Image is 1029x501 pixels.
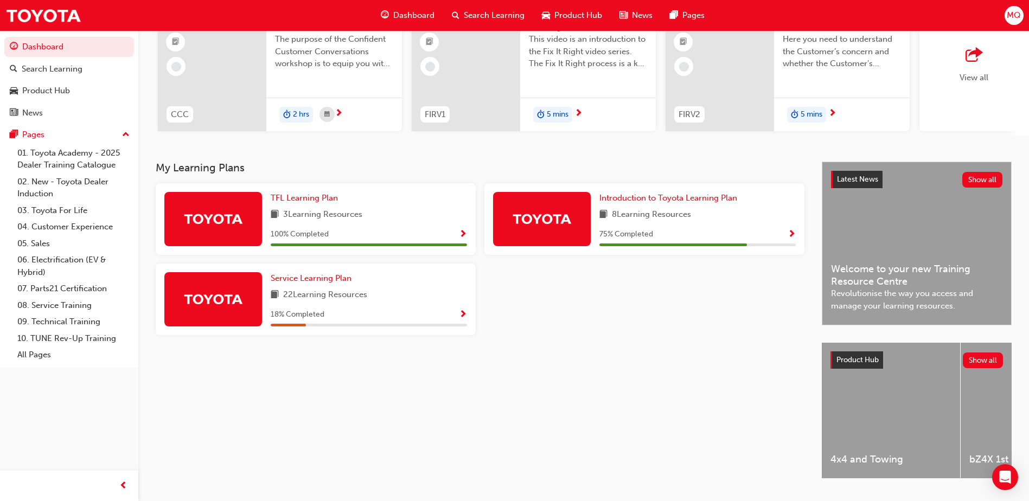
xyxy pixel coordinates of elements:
[13,330,134,347] a: 10. TUNE Rev-Up Training
[836,355,879,364] span: Product Hub
[271,288,279,302] span: book-icon
[599,228,653,241] span: 75 % Completed
[542,9,550,22] span: car-icon
[283,208,362,222] span: 3 Learning Resources
[459,310,467,320] span: Show Progress
[425,108,445,121] span: FIRV1
[119,479,127,493] span: prev-icon
[22,129,44,141] div: Pages
[599,208,608,222] span: book-icon
[393,9,434,22] span: Dashboard
[13,235,134,252] a: 05. Sales
[452,9,459,22] span: search-icon
[4,37,134,57] a: Dashboard
[962,172,1003,188] button: Show all
[459,230,467,240] span: Show Progress
[13,219,134,235] a: 04. Customer Experience
[837,175,878,184] span: Latest News
[13,145,134,174] a: 01. Toyota Academy - 2025 Dealer Training Catalogue
[156,162,804,174] h3: My Learning Plans
[783,33,901,70] span: Here you need to understand the Customer’s concern and whether the Customer's vehicle needs to be...
[271,192,342,204] a: TFL Learning Plan
[533,4,611,27] a: car-iconProduct Hub
[679,108,700,121] span: FIRV2
[599,193,737,203] span: Introduction to Toyota Learning Plan
[13,346,134,363] a: All Pages
[271,273,351,283] span: Service Learning Plan
[537,108,545,122] span: duration-icon
[10,65,17,74] span: search-icon
[992,464,1018,490] div: Open Intercom Messenger
[1005,6,1024,25] button: MQ
[271,309,324,321] span: 18 % Completed
[426,35,433,49] span: booktick-icon
[547,108,568,121] span: 5 mins
[13,252,134,280] a: 06. Electrification (EV & Hybrid)
[275,33,393,70] span: The purpose of the Confident Customer Conversations workshop is to equip you with tools to commun...
[13,202,134,219] a: 03. Toyota For Life
[632,9,653,22] span: News
[13,280,134,297] a: 07. Parts21 Certification
[13,297,134,314] a: 08. Service Training
[599,192,742,204] a: Introduction to Toyota Learning Plan
[831,171,1002,188] a: Latest NewsShow all
[459,308,467,322] button: Show Progress
[271,228,329,241] span: 100 % Completed
[172,35,180,49] span: booktick-icon
[171,62,181,72] span: learningRecordVerb_NONE-icon
[1007,9,1021,22] span: MQ
[670,9,678,22] span: pages-icon
[966,48,982,63] span: outbound-icon
[183,290,243,309] img: Trak
[171,108,189,121] span: CCC
[10,86,18,96] span: car-icon
[22,107,43,119] div: News
[283,288,367,302] span: 22 Learning Resources
[271,272,356,285] a: Service Learning Plan
[13,313,134,330] a: 09. Technical Training
[335,109,343,119] span: next-icon
[4,35,134,125] button: DashboardSearch LearningProduct HubNews
[425,62,435,72] span: learningRecordVerb_NONE-icon
[963,352,1004,368] button: Show all
[679,62,689,72] span: learningRecordVerb_NONE-icon
[381,9,389,22] span: guage-icon
[788,230,796,240] span: Show Progress
[324,108,330,121] span: calendar-icon
[612,208,691,222] span: 8 Learning Resources
[4,81,134,101] a: Product Hub
[791,108,798,122] span: duration-icon
[22,85,70,97] div: Product Hub
[271,193,338,203] span: TFL Learning Plan
[10,42,18,52] span: guage-icon
[293,108,309,121] span: 2 hrs
[822,343,960,478] a: 4x4 and Towing
[464,9,525,22] span: Search Learning
[788,228,796,241] button: Show Progress
[10,108,18,118] span: news-icon
[661,4,713,27] a: pages-iconPages
[271,208,279,222] span: book-icon
[459,228,467,241] button: Show Progress
[682,9,705,22] span: Pages
[512,209,572,228] img: Trak
[529,33,647,70] span: This video is an introduction to the Fix It Right video series. The Fix It Right process is a key...
[611,4,661,27] a: news-iconNews
[831,287,1002,312] span: Revolutionise the way you access and manage your learning resources.
[574,109,583,119] span: next-icon
[801,108,822,121] span: 5 mins
[4,103,134,123] a: News
[283,108,291,122] span: duration-icon
[830,351,1003,369] a: Product HubShow all
[10,130,18,140] span: pages-icon
[443,4,533,27] a: search-iconSearch Learning
[960,73,988,82] span: View all
[4,125,134,145] button: Pages
[372,4,443,27] a: guage-iconDashboard
[830,453,951,466] span: 4x4 and Towing
[828,109,836,119] span: next-icon
[122,128,130,142] span: up-icon
[554,9,602,22] span: Product Hub
[619,9,628,22] span: news-icon
[4,59,134,79] a: Search Learning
